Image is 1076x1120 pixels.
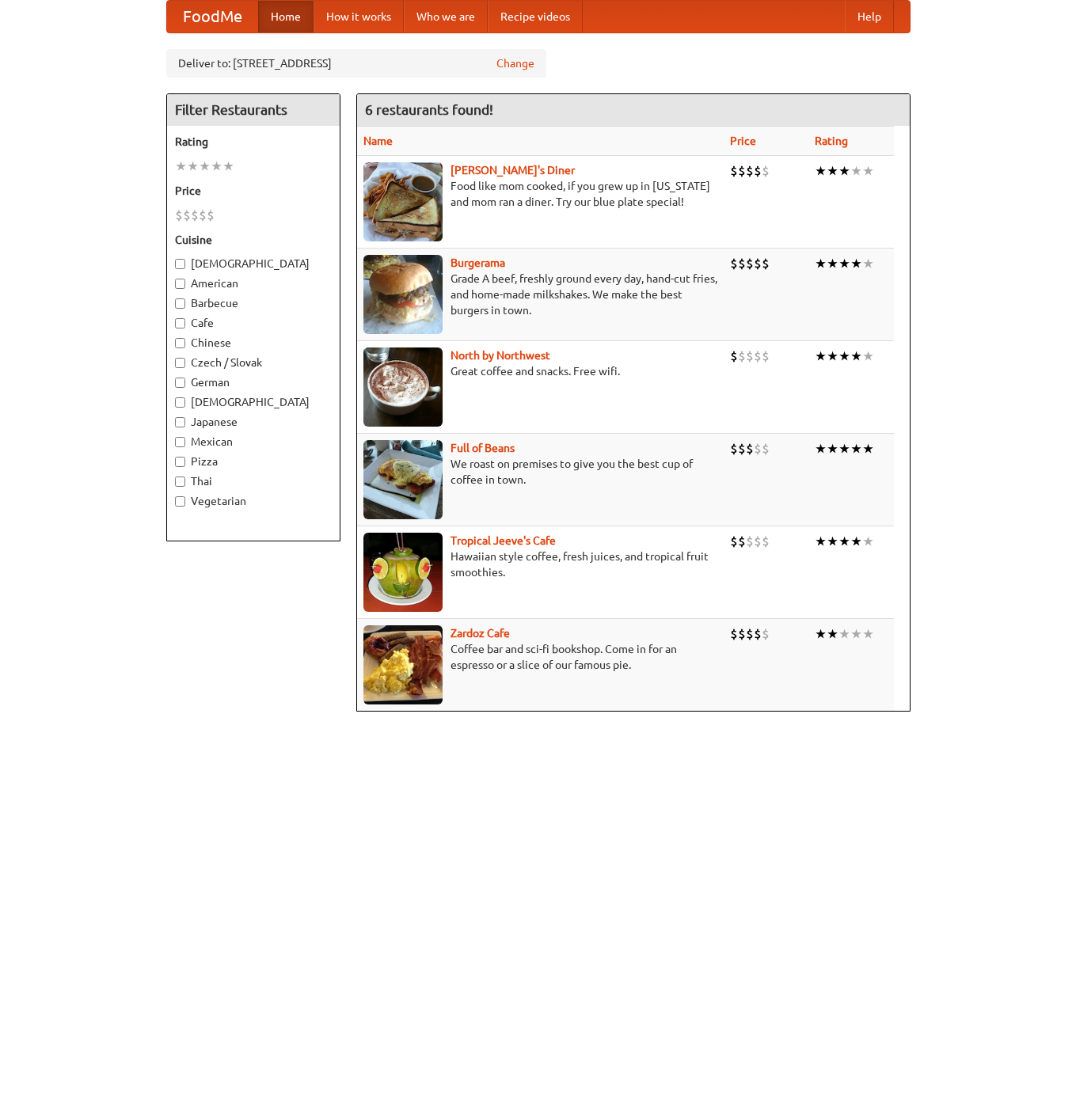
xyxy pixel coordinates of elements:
[363,641,717,673] p: Coffee bar and sci-fi bookshop. Come in for an espresso or a slice of our famous pie.
[746,625,754,643] li: $
[451,442,515,454] a: Full of Beans
[175,335,332,351] label: Chinese
[850,255,862,272] li: ★
[730,625,738,643] li: $
[451,627,510,640] a: Zardoz Cafe
[363,255,443,334] img: burgerama.jpg
[738,533,746,550] li: $
[363,533,443,612] img: jeeves.jpg
[862,533,874,550] li: ★
[175,378,185,388] input: German
[191,207,199,224] li: $
[754,440,762,457] li: $
[862,162,874,180] li: ★
[199,158,211,175] li: ★
[730,135,756,147] a: Price
[827,255,838,272] li: ★
[762,347,770,365] li: $
[496,55,534,71] a: Change
[762,255,770,272] li: $
[175,394,332,410] label: [DEMOGRAPHIC_DATA]
[762,162,770,180] li: $
[850,440,862,457] li: ★
[258,1,314,32] a: Home
[365,102,493,117] ng-pluralize: 6 restaurants found!
[404,1,488,32] a: Who we are
[363,363,717,379] p: Great coffee and snacks. Free wifi.
[175,417,185,427] input: Japanese
[175,454,332,469] label: Pizza
[827,533,838,550] li: ★
[850,162,862,180] li: ★
[175,134,332,150] h5: Rating
[738,440,746,457] li: $
[175,476,185,487] input: Thai
[363,347,443,427] img: north.jpg
[815,255,827,272] li: ★
[754,162,762,180] li: $
[827,347,838,365] li: ★
[815,533,827,550] li: ★
[827,625,838,643] li: ★
[746,440,754,457] li: $
[738,625,746,643] li: $
[754,255,762,272] li: $
[827,440,838,457] li: ★
[738,162,746,180] li: $
[838,533,850,550] li: ★
[838,625,850,643] li: ★
[746,533,754,550] li: $
[175,318,185,328] input: Cafe
[175,256,332,271] label: [DEMOGRAPHIC_DATA]
[175,493,332,509] label: Vegetarian
[762,625,770,643] li: $
[175,397,185,408] input: [DEMOGRAPHIC_DATA]
[862,255,874,272] li: ★
[363,162,443,241] img: sallys.jpg
[862,440,874,457] li: ★
[845,1,894,32] a: Help
[730,162,738,180] li: $
[862,347,874,365] li: ★
[746,255,754,272] li: $
[175,183,332,199] h5: Price
[738,347,746,365] li: $
[451,164,575,177] b: [PERSON_NAME]'s Diner
[862,625,874,643] li: ★
[730,255,738,272] li: $
[199,207,207,224] li: $
[175,473,332,489] label: Thai
[183,207,191,224] li: $
[754,533,762,550] li: $
[175,279,185,289] input: American
[762,440,770,457] li: $
[175,355,332,370] label: Czech / Slovak
[746,347,754,365] li: $
[815,162,827,180] li: ★
[363,456,717,488] p: We roast on premises to give you the best cup of coffee in town.
[488,1,583,32] a: Recipe videos
[815,135,848,147] a: Rating
[838,162,850,180] li: ★
[451,349,550,362] b: North by Northwest
[175,298,185,309] input: Barbecue
[850,625,862,643] li: ★
[730,347,738,365] li: $
[175,158,187,175] li: ★
[451,534,556,547] a: Tropical Jeeve's Cafe
[187,158,199,175] li: ★
[838,255,850,272] li: ★
[175,232,332,248] h5: Cuisine
[175,275,332,291] label: American
[167,1,258,32] a: FoodMe
[827,162,838,180] li: ★
[175,414,332,430] label: Japanese
[175,338,185,348] input: Chinese
[838,347,850,365] li: ★
[175,437,185,447] input: Mexican
[815,347,827,365] li: ★
[738,255,746,272] li: $
[166,49,546,78] div: Deliver to: [STREET_ADDRESS]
